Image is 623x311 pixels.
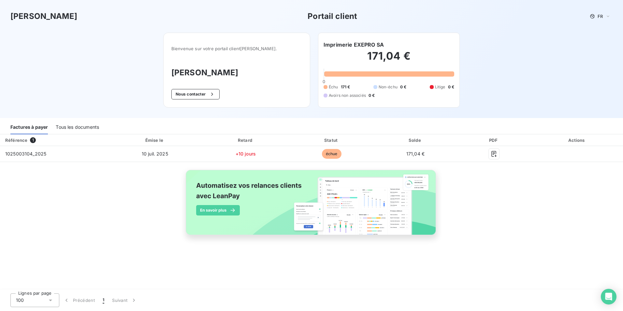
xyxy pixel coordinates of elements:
[171,67,302,79] h3: [PERSON_NAME]
[435,84,445,90] span: Litige
[30,137,36,143] span: 1
[142,151,168,156] span: 10 juil. 2025
[369,93,375,98] span: 0 €
[290,137,373,143] div: Statut
[5,151,46,156] span: 1025003104_2025
[180,166,443,246] img: banner
[341,84,350,90] span: 171 €
[532,137,622,143] div: Actions
[400,84,406,90] span: 0 €
[329,93,366,98] span: Avoirs non associés
[329,84,338,90] span: Échu
[236,151,256,156] span: +10 jours
[601,289,616,304] div: Open Intercom Messenger
[10,121,48,134] div: Factures à payer
[324,41,384,49] h6: Imprimerie EXEPRO SA
[448,84,454,90] span: 0 €
[598,14,603,19] span: FR
[109,137,201,143] div: Émise le
[108,293,141,307] button: Suivant
[59,293,99,307] button: Précédent
[171,89,220,99] button: Nous contacter
[322,149,341,159] span: échue
[5,138,27,143] div: Référence
[16,297,24,304] span: 100
[324,50,454,69] h2: 171,04 €
[379,84,398,90] span: Non-échu
[323,79,325,84] span: 0
[103,297,104,304] span: 1
[375,137,456,143] div: Solde
[406,151,425,156] span: 171,04 €
[56,121,99,134] div: Tous les documents
[10,10,77,22] h3: [PERSON_NAME]
[99,293,108,307] button: 1
[458,137,530,143] div: PDF
[204,137,288,143] div: Retard
[171,46,302,51] span: Bienvenue sur votre portail client [PERSON_NAME] .
[308,10,357,22] h3: Portail client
